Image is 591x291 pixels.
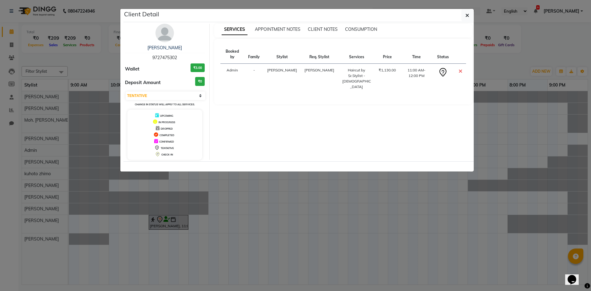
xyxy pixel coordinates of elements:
td: - [244,64,263,94]
th: Family [244,45,263,64]
span: Wallet [125,66,139,73]
h3: ₹0 [195,77,205,86]
h5: Client Detail [124,10,159,19]
td: 11:00 AM-12:00 PM [400,64,433,94]
td: Admin [220,64,245,94]
span: [PERSON_NAME] [304,68,334,72]
span: DROPPED [161,127,173,130]
th: Req. Stylist [301,45,338,64]
span: 9727475302 [152,55,177,60]
span: IN PROGRESS [159,121,175,124]
span: CHECK-IN [161,153,173,156]
span: UPCOMING [160,114,173,117]
span: CONSUMPTION [345,26,377,32]
small: Change in status will apply to all services. [135,103,195,106]
span: APPOINTMENT NOTES [255,26,300,32]
span: SERVICES [222,24,247,35]
th: Booked by [220,45,245,64]
span: COMPLETED [159,134,174,137]
th: Services [338,45,375,64]
th: Price [375,45,400,64]
div: Haircut by Sr.Stylist - [DEMOGRAPHIC_DATA] [342,67,371,90]
div: ₹1,130.00 [379,67,396,73]
span: CONFIRMED [159,140,174,143]
a: [PERSON_NAME] [147,45,182,51]
span: TENTATIVE [161,147,174,150]
th: Time [400,45,433,64]
th: Stylist [263,45,301,64]
h3: ₹3.00 [191,63,205,72]
th: Status [433,45,452,64]
span: [PERSON_NAME] [267,68,297,72]
iframe: chat widget [565,266,585,285]
span: Deposit Amount [125,79,161,86]
span: CLIENT NOTES [308,26,338,32]
img: avatar [155,24,174,42]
